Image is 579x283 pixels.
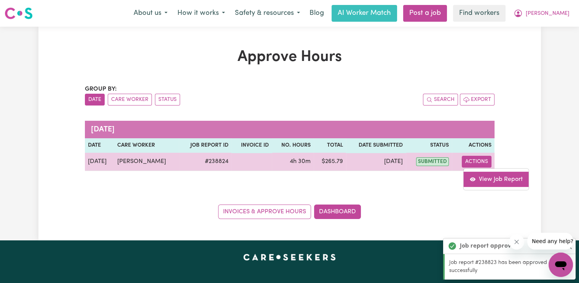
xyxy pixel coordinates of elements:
[108,94,152,106] button: sort invoices by care worker
[172,5,230,21] button: How it works
[549,253,573,277] iframe: Button to launch messaging window
[403,5,447,22] a: Post a job
[85,48,494,66] h1: Approve Hours
[114,138,179,153] th: Care worker
[452,138,494,153] th: Actions
[5,6,33,20] img: Careseekers logo
[85,86,117,92] span: Group by:
[230,5,305,21] button: Safety & resources
[526,10,569,18] span: [PERSON_NAME]
[509,234,524,249] iframe: Close message
[5,5,46,11] span: Need any help?
[314,205,361,219] a: Dashboard
[449,259,571,275] p: Job report #238823 has been approved successfully
[462,156,491,168] button: Actions
[509,5,574,21] button: My Account
[85,138,114,153] th: Date
[85,121,494,138] caption: [DATE]
[416,157,449,166] span: submitted
[346,138,406,153] th: Date Submitted
[314,138,346,153] th: Total
[218,205,311,219] a: Invoices & Approve Hours
[179,153,231,171] td: # 238824
[464,171,529,187] a: View job report 238824
[272,138,314,153] th: No. Hours
[290,158,311,165] span: 4 hours 30 minutes
[243,254,336,260] a: Careseekers home page
[460,241,518,251] strong: Job report approved
[406,138,452,153] th: Status
[460,94,494,106] button: Export
[332,5,397,22] a: AI Worker Match
[346,153,406,171] td: [DATE]
[453,5,506,22] a: Find workers
[179,138,231,153] th: Job Report ID
[305,5,329,22] a: Blog
[129,5,172,21] button: About us
[114,153,179,171] td: [PERSON_NAME]
[231,138,272,153] th: Invoice ID
[85,94,105,106] button: sort invoices by date
[314,153,346,171] td: $ 265.79
[85,153,114,171] td: [DATE]
[423,94,458,106] button: Search
[527,233,573,249] iframe: Message from company
[5,5,33,22] a: Careseekers logo
[155,94,180,106] button: sort invoices by paid status
[463,168,529,190] div: Actions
